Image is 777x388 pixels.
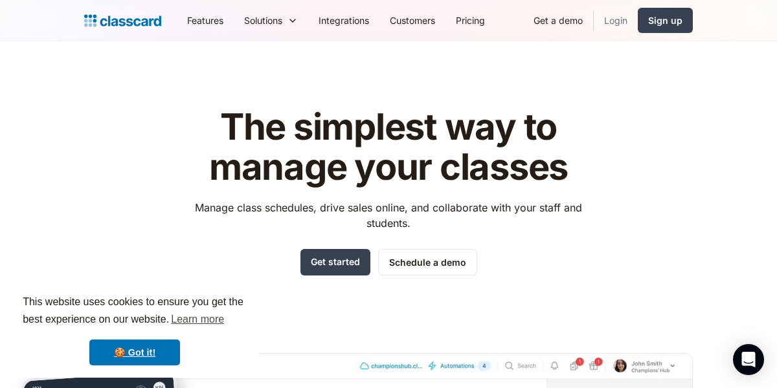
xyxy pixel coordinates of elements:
[244,14,282,27] div: Solutions
[177,6,234,35] a: Features
[89,339,180,365] a: dismiss cookie message
[169,310,226,329] a: learn more about cookies
[10,282,259,378] div: cookieconsent
[234,6,308,35] div: Solutions
[378,249,477,275] a: Schedule a demo
[183,200,594,231] p: Manage class schedules, drive sales online, and collaborate with your staff and students.
[23,294,247,329] span: This website uses cookies to ensure you get the best experience on our website.
[733,344,764,375] div: Open Intercom Messenger
[300,249,370,275] a: Get started
[308,6,379,35] a: Integrations
[648,14,682,27] div: Sign up
[445,6,495,35] a: Pricing
[523,6,593,35] a: Get a demo
[84,12,161,30] a: Logo
[638,8,693,33] a: Sign up
[379,6,445,35] a: Customers
[594,6,638,35] a: Login
[183,107,594,187] h1: The simplest way to manage your classes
